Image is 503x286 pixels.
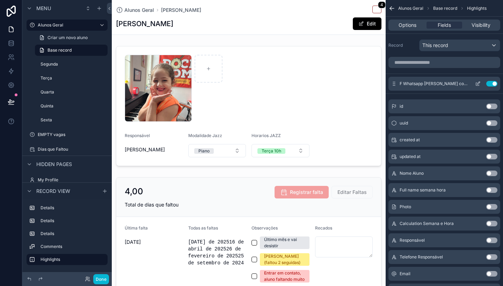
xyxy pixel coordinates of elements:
label: Details [41,205,105,211]
button: This record [419,39,500,51]
label: Segunda [41,61,106,67]
span: Photo [400,204,411,210]
label: Highlights [41,257,102,262]
label: Record [388,43,416,48]
a: Segunda [35,59,108,70]
span: F Whatsapp [PERSON_NAME] com o Link do aluno [400,81,469,86]
label: Terça [41,75,106,81]
span: Nome Aluno [400,171,424,176]
button: Done [93,274,109,284]
a: Base record [35,45,108,56]
label: My Profile [38,177,106,183]
button: 4 [372,6,381,14]
label: Dias que Faltou [38,146,106,152]
span: Record view [36,188,70,195]
div: scrollable content [22,199,112,272]
a: Quarta [35,86,108,98]
label: Comments [41,244,105,249]
span: Options [399,22,416,29]
span: Full name semana hora [400,187,446,193]
a: Dias que Faltou [27,144,108,155]
a: Alunos Geral [116,7,154,14]
span: uuid [400,120,408,126]
span: Responsável [400,238,425,243]
h1: [PERSON_NAME] [116,19,173,29]
a: Quinta [35,100,108,112]
a: Terça [35,73,108,84]
span: Calculation Semana e Hora [400,221,454,226]
span: Alunos Geral [124,7,154,14]
span: Base record [48,47,72,53]
a: Alunos Geral [27,20,108,31]
a: My Profile [27,174,108,186]
button: Edit [353,17,381,30]
label: Quarta [41,89,106,95]
span: Menu [36,5,51,12]
label: Sexta [41,117,106,123]
span: Hidden pages [36,161,72,168]
label: Details [41,231,105,236]
label: Details [41,218,105,224]
span: Highlights [467,6,487,11]
a: Sexta [35,114,108,126]
span: Telefone Responsável [400,254,443,260]
span: Visibility [472,22,490,29]
span: id [400,104,403,109]
span: 4 [378,1,386,8]
span: Alunos Geral [398,6,423,11]
span: Email [400,271,410,277]
span: This record [422,42,448,49]
span: created at [400,137,420,143]
span: Fields [438,22,451,29]
span: Base record [433,6,457,11]
label: Alunos Geral [38,22,94,28]
label: Quinta [41,103,106,109]
span: updated at [400,154,421,159]
label: EMPTY vagas [38,132,106,137]
a: EMPTY vagas [27,129,108,140]
span: Criar um novo aluno [48,35,88,40]
a: [PERSON_NAME] [161,7,201,14]
a: Criar um novo aluno [35,32,108,43]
